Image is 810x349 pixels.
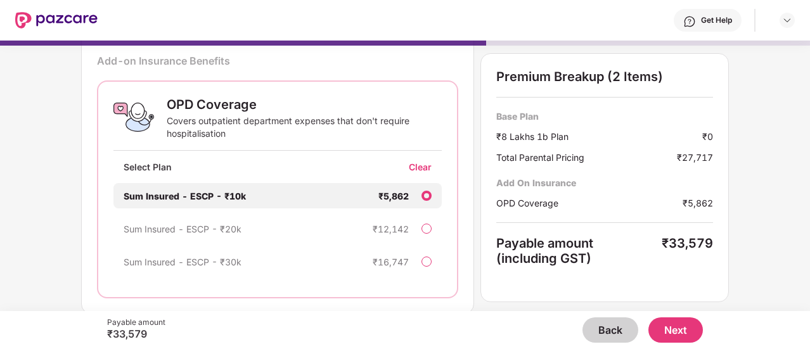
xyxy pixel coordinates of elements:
[15,12,98,29] img: New Pazcare Logo
[167,97,442,112] div: OPD Coverage
[113,97,154,137] img: OPD Coverage
[496,110,713,122] div: Base Plan
[97,54,458,68] div: Add-on Insurance Benefits
[124,224,241,234] span: Sum Insured - ESCP - ₹20k
[496,251,591,266] span: (including GST)
[378,191,409,201] div: ₹5,862
[373,224,409,234] div: ₹12,142
[124,257,241,267] span: Sum Insured - ESCP - ₹30k
[702,130,713,143] div: ₹0
[701,15,732,25] div: Get Help
[683,196,713,210] div: ₹5,862
[683,15,696,28] img: svg+xml;base64,PHN2ZyBpZD0iSGVscC0zMngzMiIgeG1sbnM9Imh0dHA6Ly93d3cudzMub3JnLzIwMDAvc3ZnIiB3aWR0aD...
[648,317,703,343] button: Next
[167,115,416,140] div: Covers outpatient department expenses that don't require hospitalisation
[496,196,683,210] div: OPD Coverage
[582,317,638,343] button: Back
[107,317,165,327] div: Payable amount
[662,236,713,266] div: ₹33,579
[107,327,165,340] div: ₹33,579
[373,257,409,267] div: ₹16,747
[124,191,246,201] span: Sum Insured - ESCP - ₹10k
[782,15,792,25] img: svg+xml;base64,PHN2ZyBpZD0iRHJvcGRvd24tMzJ4MzIiIHhtbG5zPSJodHRwOi8vd3d3LnczLm9yZy8yMDAwL3N2ZyIgd2...
[409,161,442,173] div: Clear
[496,236,662,266] div: Payable amount
[496,130,702,143] div: ₹8 Lakhs 1b Plan
[496,151,677,164] div: Total Parental Pricing
[496,69,713,84] div: Premium Breakup (2 Items)
[677,151,713,164] div: ₹27,717
[496,177,713,189] div: Add On Insurance
[113,161,182,183] div: Select Plan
